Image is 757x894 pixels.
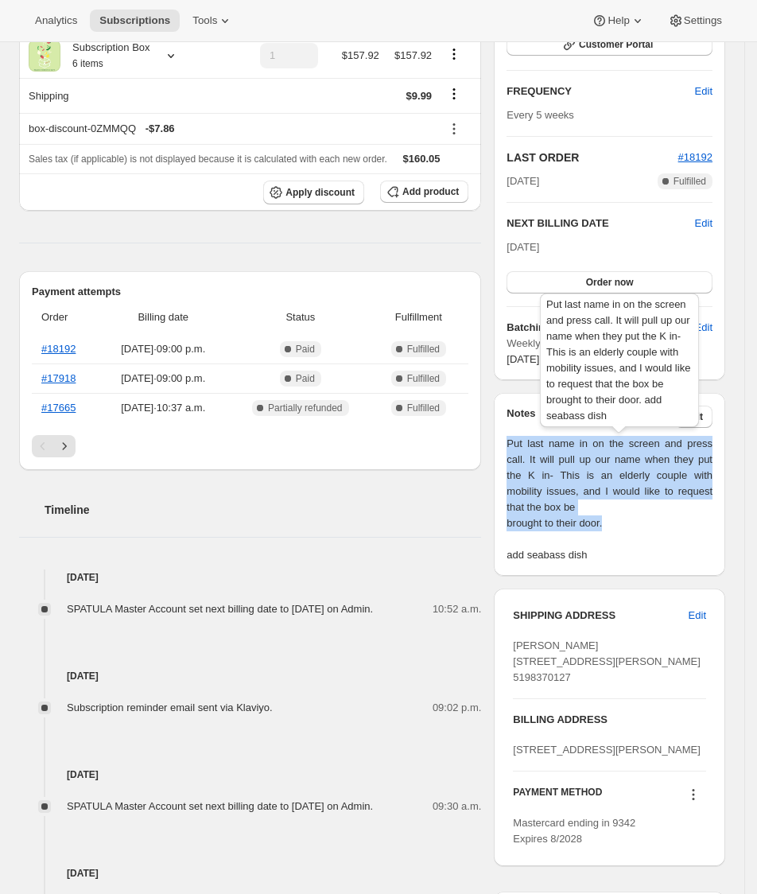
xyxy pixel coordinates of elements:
h3: PAYMENT METHOD [513,786,602,807]
span: Paid [296,372,315,385]
span: 10:52 a.m. [433,601,481,617]
span: Settings [684,14,722,27]
button: Help [582,10,654,32]
span: Sales tax (if applicable) is not displayed because it is calculated with each new order. [29,154,387,165]
a: #18192 [678,151,712,163]
th: Shipping [19,78,247,113]
span: Edit [695,84,712,99]
button: Product actions [441,45,467,63]
h2: Timeline [45,502,481,518]
span: [DATE] [507,241,539,253]
span: $157.92 [342,49,379,61]
span: SPATULA Master Account set next billing date to [DATE] on Admin. [67,603,373,615]
span: Fulfillment [378,309,459,325]
a: #18192 [41,343,76,355]
button: Edit [695,216,712,231]
span: Tools [192,14,217,27]
span: Analytics [35,14,77,27]
span: Subscription reminder email sent via Klaviyo. [67,702,273,713]
span: Order now [586,276,634,289]
button: Customer Portal [507,33,712,56]
h6: Batching Settings [507,320,694,336]
span: Add product [402,185,459,198]
h2: FREQUENCY [507,84,694,99]
span: [DATE] · 09:00 p.m. [103,341,223,357]
span: [PERSON_NAME] [STREET_ADDRESS][PERSON_NAME] 5198370127 [513,639,701,683]
span: $157.92 [394,49,432,61]
th: Order [32,300,99,335]
button: Shipping actions [441,85,467,103]
span: Status [232,309,368,325]
button: Edit [685,315,722,340]
button: Analytics [25,10,87,32]
span: [DATE] · 10:37 a.m. [103,400,223,416]
span: 09:30 a.m. [433,799,481,814]
button: Tools [183,10,243,32]
span: Fulfilled [407,402,440,414]
span: [STREET_ADDRESS][PERSON_NAME] [513,744,701,756]
nav: Pagination [32,435,468,457]
div: box-discount-0ZMMQQ [29,121,432,137]
span: - $7.86 [146,121,175,137]
a: #17918 [41,372,76,384]
h3: Notes [507,406,675,428]
span: Put last name in on the screen and press call. It will pull up our name when they put the K in- T... [507,436,712,563]
span: Every 5 weeks [507,109,574,121]
button: Add product [380,181,468,203]
button: Settings [658,10,732,32]
span: Apply discount [285,186,355,199]
button: #18192 [678,150,712,165]
span: Fulfilled [407,343,440,356]
span: Billing date [103,309,223,325]
button: Subscriptions [90,10,180,32]
a: #17665 [41,402,76,414]
h4: [DATE] [19,865,481,881]
button: Edit [685,79,722,104]
span: SPATULA Master Account set next billing date to [DATE] on Admin. [67,800,373,812]
h4: [DATE] [19,767,481,783]
div: Subscription Box [60,40,150,72]
span: $9.99 [406,90,433,102]
span: Mastercard ending in 9342 Expires 8/2028 [513,817,635,845]
span: Fulfilled [407,372,440,385]
span: Help [608,14,629,27]
span: Partially refunded [268,402,342,414]
h3: BILLING ADDRESS [513,712,706,728]
button: Next [53,435,76,457]
span: Edit [695,320,712,336]
span: [DATE] [507,173,539,189]
span: [DATE] · 09:00 p.m. [103,371,223,387]
h2: LAST ORDER [507,150,677,165]
h2: Payment attempts [32,284,468,300]
span: 09:02 p.m. [433,700,481,716]
span: Fulfilled [674,175,706,188]
span: Subscriptions [99,14,170,27]
h3: SHIPPING ADDRESS [513,608,688,624]
h4: [DATE] [19,668,481,684]
span: Weekly on [507,336,712,352]
span: Customer Portal [579,38,653,51]
span: Edit [689,608,706,624]
span: Paid [296,343,315,356]
button: Apply discount [263,181,364,204]
span: [DATE] [507,353,539,365]
button: Edit [679,603,716,628]
span: $160.05 [403,153,441,165]
h2: NEXT BILLING DATE [507,216,694,231]
h4: [DATE] [19,569,481,585]
small: 6 items [72,58,103,69]
button: Order now [507,271,712,293]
